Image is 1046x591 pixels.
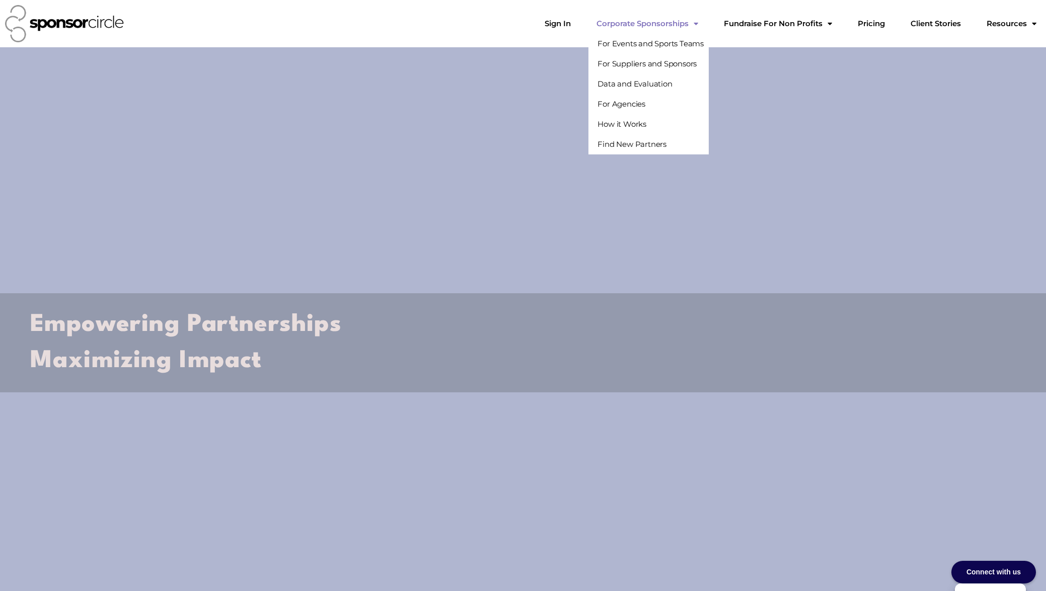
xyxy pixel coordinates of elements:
[30,307,1016,379] h2: Empowering Partnerships Maximizing Impact
[588,74,709,94] a: Data and Evaluation
[537,14,579,34] a: Sign In
[850,14,893,34] a: Pricing
[588,54,709,74] a: For Suppliers and Sponsors
[588,34,709,154] ul: Corporate SponsorshipsMenu Toggle
[979,14,1044,34] a: Resources
[716,14,840,34] a: Fundraise For Non ProfitsMenu Toggle
[951,561,1036,583] div: Connect with us
[588,114,709,134] a: How it Works
[588,134,709,154] a: Find New Partners
[588,14,706,34] a: Corporate SponsorshipsMenu Toggle
[588,94,709,114] a: For Agencies
[5,5,124,42] img: Sponsor Circle logo
[537,14,1044,34] nav: Menu
[903,14,969,34] a: Client Stories
[588,34,709,54] a: For Events and Sports Teams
